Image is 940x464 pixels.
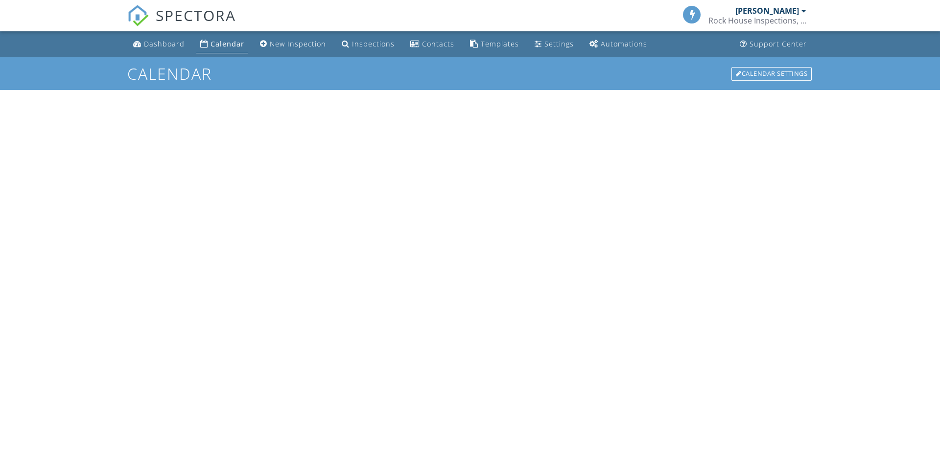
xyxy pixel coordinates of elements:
[144,39,185,48] div: Dashboard
[422,39,454,48] div: Contacts
[601,39,647,48] div: Automations
[196,35,248,53] a: Calendar
[481,39,519,48] div: Templates
[129,35,188,53] a: Dashboard
[736,35,811,53] a: Support Center
[156,5,236,25] span: SPECTORA
[735,6,799,16] div: [PERSON_NAME]
[270,39,326,48] div: New Inspection
[750,39,807,48] div: Support Center
[127,65,813,82] h1: Calendar
[586,35,651,53] a: Automations (Basic)
[338,35,399,53] a: Inspections
[211,39,244,48] div: Calendar
[352,39,395,48] div: Inspections
[256,35,330,53] a: New Inspection
[730,66,813,82] a: Calendar Settings
[127,5,149,26] img: The Best Home Inspection Software - Spectora
[731,67,812,81] div: Calendar Settings
[127,13,236,34] a: SPECTORA
[466,35,523,53] a: Templates
[531,35,578,53] a: Settings
[406,35,458,53] a: Contacts
[708,16,806,25] div: Rock House Inspections, LLC.
[544,39,574,48] div: Settings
